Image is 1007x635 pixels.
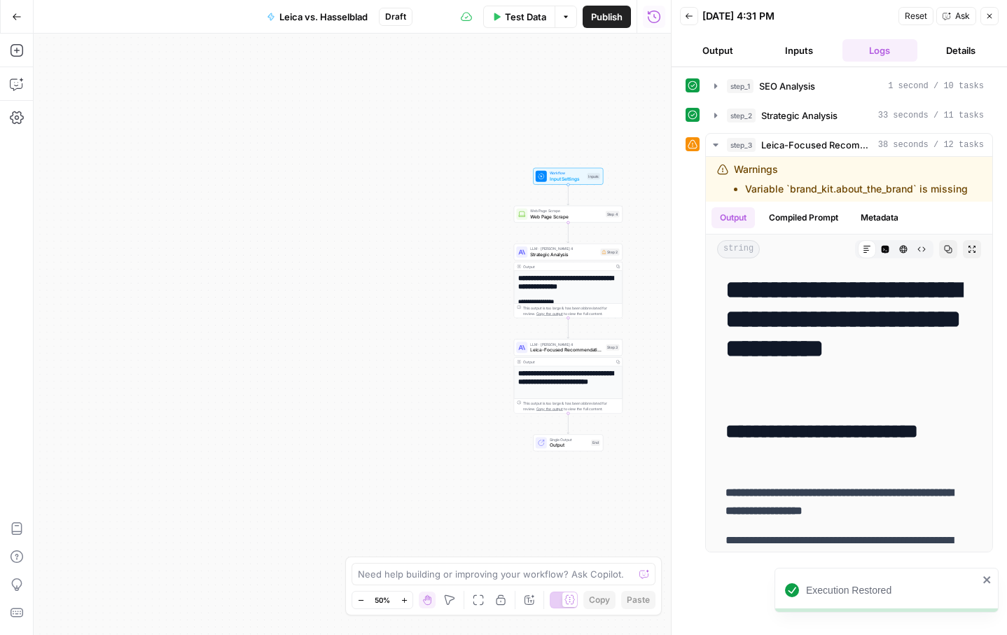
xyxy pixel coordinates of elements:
span: step_2 [727,109,756,123]
span: 50% [375,594,390,606]
span: Web Page Scrape [530,208,603,214]
span: Copy the output [536,407,563,411]
button: close [982,574,992,585]
span: Test Data [505,10,546,24]
button: 38 seconds / 12 tasks [706,134,992,156]
button: Publish [583,6,631,28]
span: Output [550,442,588,449]
div: Step 4 [606,211,620,217]
span: step_3 [727,138,756,152]
button: Test Data [483,6,555,28]
span: Strategic Analysis [530,251,597,258]
div: Step 2 [600,249,619,256]
div: Output [523,359,611,365]
div: This output is too large & has been abbreviated for review. to view the full content. [523,400,619,412]
button: Metadata [852,207,907,228]
button: Details [923,39,999,62]
div: Step 3 [606,344,619,351]
button: Inputs [761,39,837,62]
span: 1 second / 10 tasks [888,80,984,92]
div: This output is too large & has been abbreviated for review. to view the full content. [523,305,619,316]
button: Output [680,39,756,62]
button: 33 seconds / 11 tasks [706,104,992,127]
span: Strategic Analysis [761,109,838,123]
div: Inputs [587,173,600,179]
div: End [591,440,600,446]
g: Edge from start to step_4 [567,185,569,205]
span: Copy the output [536,312,563,316]
div: WorkflowInput SettingsInputs [514,168,623,185]
g: Edge from step_2 to step_3 [567,318,569,338]
span: SEO Analysis [759,79,815,93]
button: Copy [583,591,616,609]
span: LLM · [PERSON_NAME] 4 [530,246,597,251]
span: 33 seconds / 11 tasks [878,109,984,122]
div: 38 seconds / 12 tasks [706,157,992,552]
div: Single OutputOutputEnd [514,434,623,451]
span: Leica-Focused Recommendations [530,347,603,354]
span: Workflow [550,170,585,176]
span: Single Output [550,437,588,442]
button: 1 second / 10 tasks [706,75,992,97]
span: Draft [385,11,406,23]
span: Ask [955,10,970,22]
div: Output [523,263,611,269]
span: string [717,240,760,258]
button: Paste [621,591,655,609]
span: Publish [591,10,623,24]
g: Edge from step_3 to end [567,413,569,433]
span: Paste [627,594,650,606]
div: Warnings [734,162,968,196]
span: Copy [589,594,610,606]
span: 38 seconds / 12 tasks [878,139,984,151]
span: Leica vs. Hasselblad [279,10,368,24]
li: Variable `brand_kit.about_the_brand` is missing [745,182,968,196]
span: LLM · [PERSON_NAME] 4 [530,342,603,347]
div: Web Page ScrapeWeb Page ScrapeStep 4 [514,206,623,223]
g: Edge from step_4 to step_2 [567,223,569,243]
span: Input Settings [550,175,585,182]
span: Leica-Focused Recommendations [761,138,873,152]
button: Leica vs. Hasselblad [258,6,376,28]
button: Logs [842,39,918,62]
span: Reset [905,10,927,22]
div: Execution Restored [806,583,978,597]
button: Compiled Prompt [761,207,847,228]
button: Reset [898,7,933,25]
span: step_1 [727,79,753,93]
span: Web Page Scrape [530,213,603,220]
button: Output [711,207,755,228]
button: Ask [936,7,976,25]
